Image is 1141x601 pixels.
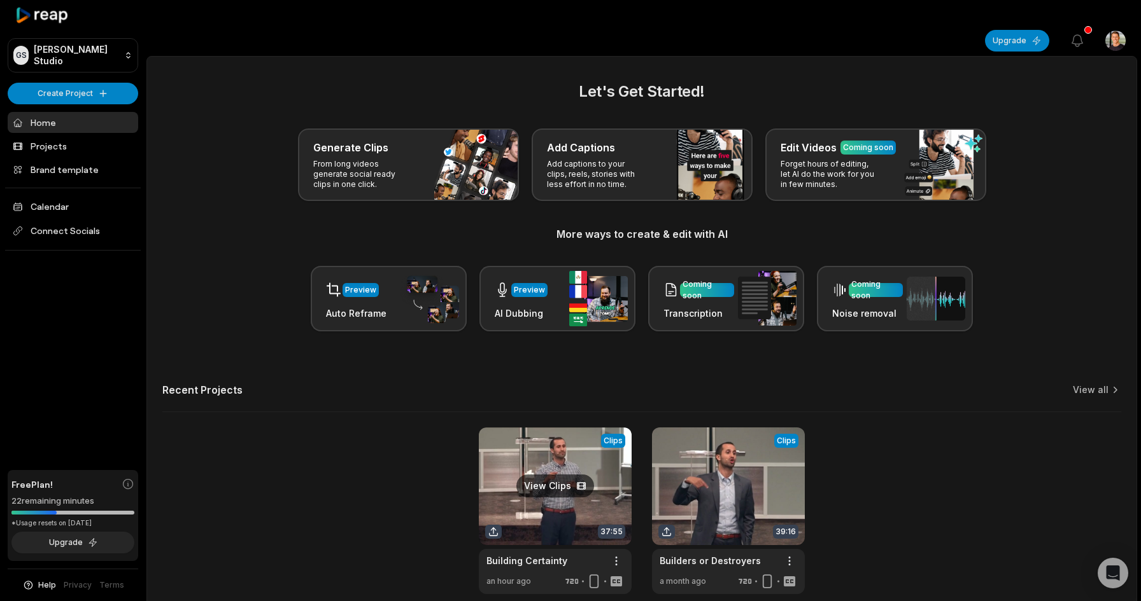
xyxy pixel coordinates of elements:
span: Free Plan! [11,478,53,491]
img: ai_dubbing.png [569,271,628,326]
a: Projects [8,135,138,156]
p: Add captions to your clips, reels, stories with less effort in no time. [547,159,646,190]
button: Upgrade [985,30,1049,52]
div: GS [13,46,29,65]
h3: AI Dubbing [495,307,548,320]
button: Upgrade [11,532,134,553]
p: [PERSON_NAME] Studio [34,44,119,67]
button: Create Project [8,83,138,104]
a: Builders or Destroyers [660,554,761,567]
h3: Edit Videos [781,140,837,155]
h2: Let's Get Started! [162,80,1121,103]
div: Coming soon [851,279,900,301]
a: Privacy [64,579,92,591]
h3: Generate Clips [313,140,388,155]
h2: Recent Projects [162,383,243,396]
h3: Noise removal [832,307,903,320]
div: 22 remaining minutes [11,495,134,508]
a: Brand template [8,159,138,180]
p: Forget hours of editing, let AI do the work for you in few minutes. [781,159,879,190]
div: Open Intercom Messenger [1098,558,1128,588]
div: *Usage resets on [DATE] [11,518,134,528]
div: Preview [514,284,545,296]
div: Coming soon [683,279,732,301]
button: Help [22,579,56,591]
div: Coming soon [843,142,893,153]
a: Home [8,112,138,133]
h3: Auto Reframe [326,307,386,320]
h3: Transcription [663,307,734,320]
h3: More ways to create & edit with AI [162,226,1121,242]
a: Calendar [8,196,138,217]
a: Building Certainty [486,554,567,567]
img: noise_removal.png [907,277,965,321]
p: From long videos generate social ready clips in one click. [313,159,412,190]
h3: Add Captions [547,140,615,155]
img: transcription.png [738,271,797,326]
span: Help [38,579,56,591]
a: View all [1073,383,1109,396]
img: auto_reframe.png [400,274,459,324]
div: Preview [345,284,376,296]
a: Terms [99,579,124,591]
span: Connect Socials [8,219,138,242]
